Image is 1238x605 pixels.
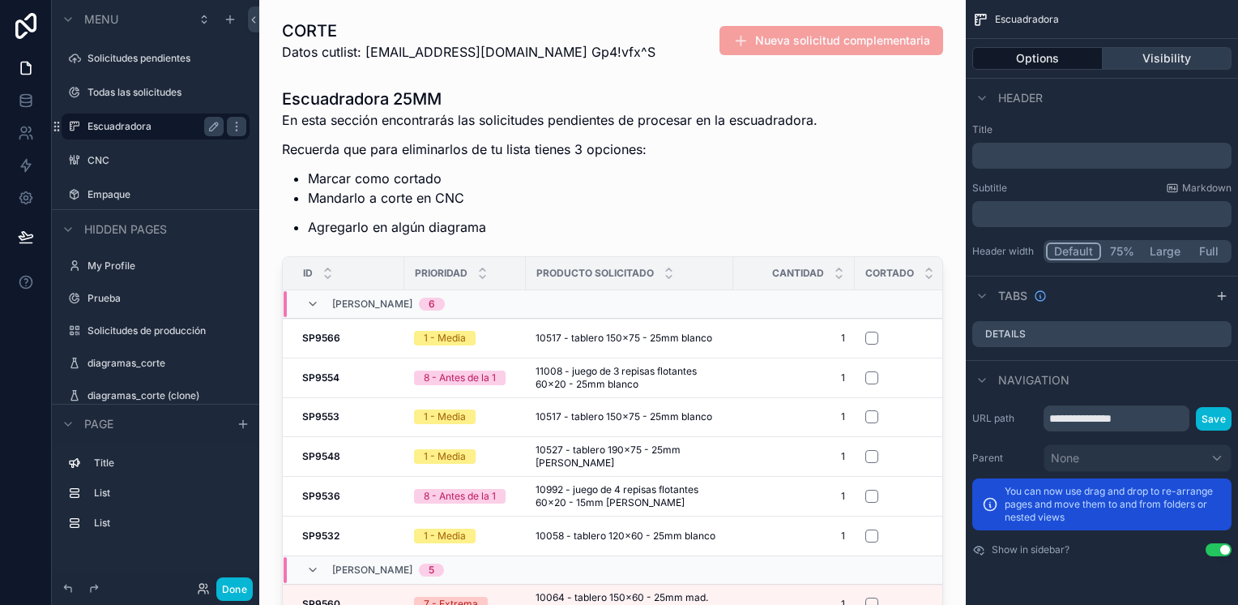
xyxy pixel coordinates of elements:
label: Parent [972,452,1037,465]
label: Subtitle [972,182,1007,195]
button: Large [1142,242,1188,260]
span: Header [998,90,1043,106]
label: Prueba [88,292,246,305]
label: Solicitudes de producción [88,324,246,337]
button: Done [216,577,253,601]
span: Navigation [998,372,1069,388]
span: Prioridad [415,267,467,280]
span: Markdown [1182,182,1232,195]
label: Details [985,328,1026,341]
span: Hidden pages [84,221,167,238]
span: ID [303,267,313,280]
label: URL path [972,412,1037,425]
label: Todas las solicitudes [88,86,246,99]
div: 5 [429,564,434,577]
span: Tabs [998,288,1027,304]
label: Solicitudes pendientes [88,52,246,65]
div: 6 [429,298,435,311]
span: Page [84,416,113,432]
label: Header width [972,245,1037,258]
button: 75% [1101,242,1142,260]
label: List [94,487,243,500]
label: List [94,517,243,530]
label: Show in sidebar? [992,543,1069,556]
label: My Profile [88,260,246,272]
button: Save [1196,407,1232,431]
label: diagramas_corte (clone) [88,389,246,402]
button: Full [1188,242,1229,260]
span: Cortado [865,267,914,280]
a: Markdown [1166,182,1232,195]
label: CNC [88,154,246,167]
label: diagramas_corte [88,357,246,370]
span: Escuadradora [995,13,1059,26]
button: Options [972,47,1103,70]
button: Visibility [1103,47,1232,70]
span: [PERSON_NAME] [332,564,412,577]
div: scrollable content [52,443,259,552]
span: [PERSON_NAME] [332,298,412,311]
span: None [1051,450,1079,466]
span: Cantidad [772,267,824,280]
label: Empaque [88,188,246,201]
div: scrollable content [972,201,1232,227]
button: Default [1046,242,1101,260]
span: Menu [84,11,118,28]
label: Title [972,123,1232,136]
div: scrollable content [972,143,1232,169]
label: Title [94,457,243,470]
label: Escuadradora [88,120,217,133]
span: Producto solicitado [536,267,654,280]
p: You can now use drag and drop to re-arrange pages and move them to and from folders or nested views [1005,485,1222,524]
button: None [1044,444,1232,472]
